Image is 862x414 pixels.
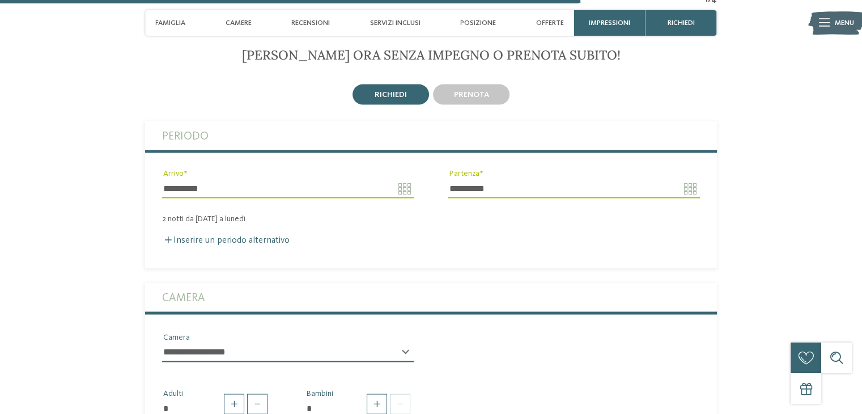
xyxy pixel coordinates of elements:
[536,19,564,27] span: Offerte
[589,19,630,27] span: Impressioni
[375,90,407,98] span: richiedi
[454,90,489,98] span: prenota
[155,19,185,27] span: Famiglia
[162,235,290,244] label: Inserire un periodo alternativo
[226,19,252,27] span: Camere
[162,283,700,311] label: Camera
[668,19,695,27] span: richiedi
[162,121,700,150] label: Periodo
[241,46,620,62] span: [PERSON_NAME] ora senza impegno o prenota subito!
[460,19,496,27] span: Posizione
[145,214,717,223] div: 2 notti da [DATE] a lunedì
[291,19,330,27] span: Recensioni
[370,19,421,27] span: Servizi inclusi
